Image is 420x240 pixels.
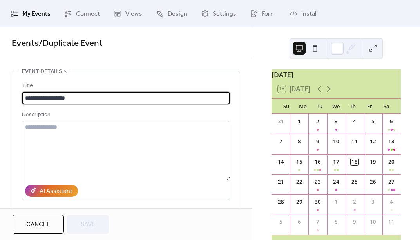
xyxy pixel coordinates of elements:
div: 29 [295,198,303,206]
div: 19 [369,158,377,166]
div: 8 [332,218,340,226]
div: 21 [277,178,285,186]
div: 20 [388,158,396,166]
div: 6 [388,118,396,125]
div: 30 [314,198,322,206]
span: Settings [213,9,236,19]
div: 11 [351,138,358,145]
div: 4 [351,118,358,125]
a: Settings [195,3,242,24]
span: Connect [76,9,100,19]
span: / Duplicate Event [39,35,103,52]
span: Event details [22,67,62,76]
div: 22 [295,178,303,186]
div: 27 [388,178,396,186]
div: 28 [277,198,285,206]
div: 13 [388,138,396,145]
div: 25 [351,178,358,186]
div: 1 [295,118,303,125]
span: My Events [22,9,51,19]
a: Form [244,3,282,24]
a: My Events [5,3,56,24]
div: 2 [314,118,322,125]
div: 6 [295,218,303,226]
a: Design [150,3,193,24]
div: 11 [388,218,396,226]
div: 24 [332,178,340,186]
div: Th [344,99,361,114]
div: 26 [369,178,377,186]
div: 23 [314,178,322,186]
a: Install [284,3,323,24]
div: 10 [369,218,377,226]
div: 1 [332,198,340,206]
span: Design [168,9,187,19]
div: 9 [314,138,322,145]
button: Cancel [13,215,64,234]
div: 4 [388,198,396,206]
div: 5 [369,118,377,125]
div: Description [22,110,228,120]
div: 7 [277,138,285,145]
button: AI Assistant [25,185,78,197]
span: Form [262,9,276,19]
div: [DATE] [272,69,401,80]
div: 10 [332,138,340,145]
div: Tu [311,99,328,114]
div: 17 [332,158,340,166]
div: AI Assistant [40,187,72,196]
span: Install [301,9,317,19]
a: Events [12,35,39,52]
a: Connect [58,3,106,24]
div: 3 [369,198,377,206]
div: 5 [277,218,285,226]
div: 7 [314,218,322,226]
a: Views [108,3,148,24]
div: 18 [351,158,358,166]
span: Views [125,9,142,19]
div: We [328,99,345,114]
div: 8 [295,138,303,145]
div: 12 [369,138,377,145]
div: 3 [332,118,340,125]
div: 2 [351,198,358,206]
div: 15 [295,158,303,166]
span: Cancel [26,220,50,229]
div: 16 [314,158,322,166]
div: Mo [295,99,311,114]
div: 31 [277,118,285,125]
div: Su [278,99,295,114]
div: Fr [361,99,378,114]
div: 9 [351,218,358,226]
div: 14 [277,158,285,166]
div: Sa [378,99,395,114]
div: Title [22,81,228,91]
